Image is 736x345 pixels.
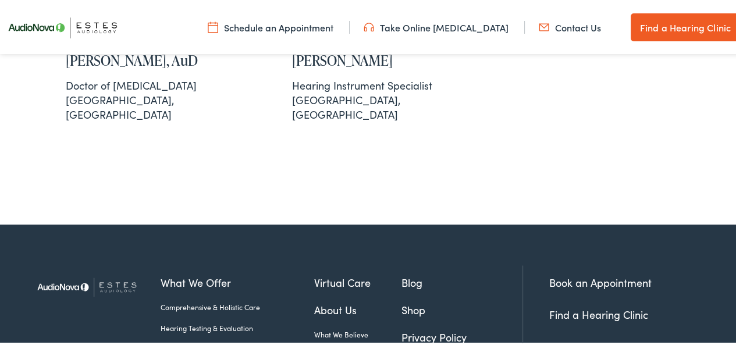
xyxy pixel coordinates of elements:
div: [GEOGRAPHIC_DATA], [GEOGRAPHIC_DATA] [292,76,446,120]
img: Estes Audiology [30,264,152,307]
h2: [PERSON_NAME] [292,51,446,67]
div: Hearing Instrument Specialist [292,76,446,91]
a: About Us [314,300,401,315]
a: Take Online [MEDICAL_DATA] [364,19,509,32]
a: What We Believe [314,327,401,337]
img: utility icon [539,19,549,32]
h2: [PERSON_NAME], AuD [66,51,220,67]
div: [GEOGRAPHIC_DATA], [GEOGRAPHIC_DATA] [66,76,220,120]
img: utility icon [364,19,374,32]
a: Find a Hearing Clinic [549,305,648,319]
div: Doctor of [MEDICAL_DATA] [66,76,220,91]
a: Schedule an Appointment [208,19,333,32]
a: Shop [401,300,522,315]
a: Privacy Policy [401,327,522,343]
a: Comprehensive & Holistic Care [161,300,314,310]
a: What We Offer [161,272,314,288]
a: Hearing Testing & Evaluation [161,321,314,331]
a: Blog [401,272,522,288]
a: Contact Us [539,19,601,32]
a: Book an Appointment [549,273,652,287]
img: utility icon [208,19,218,32]
a: Virtual Care [314,272,401,288]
